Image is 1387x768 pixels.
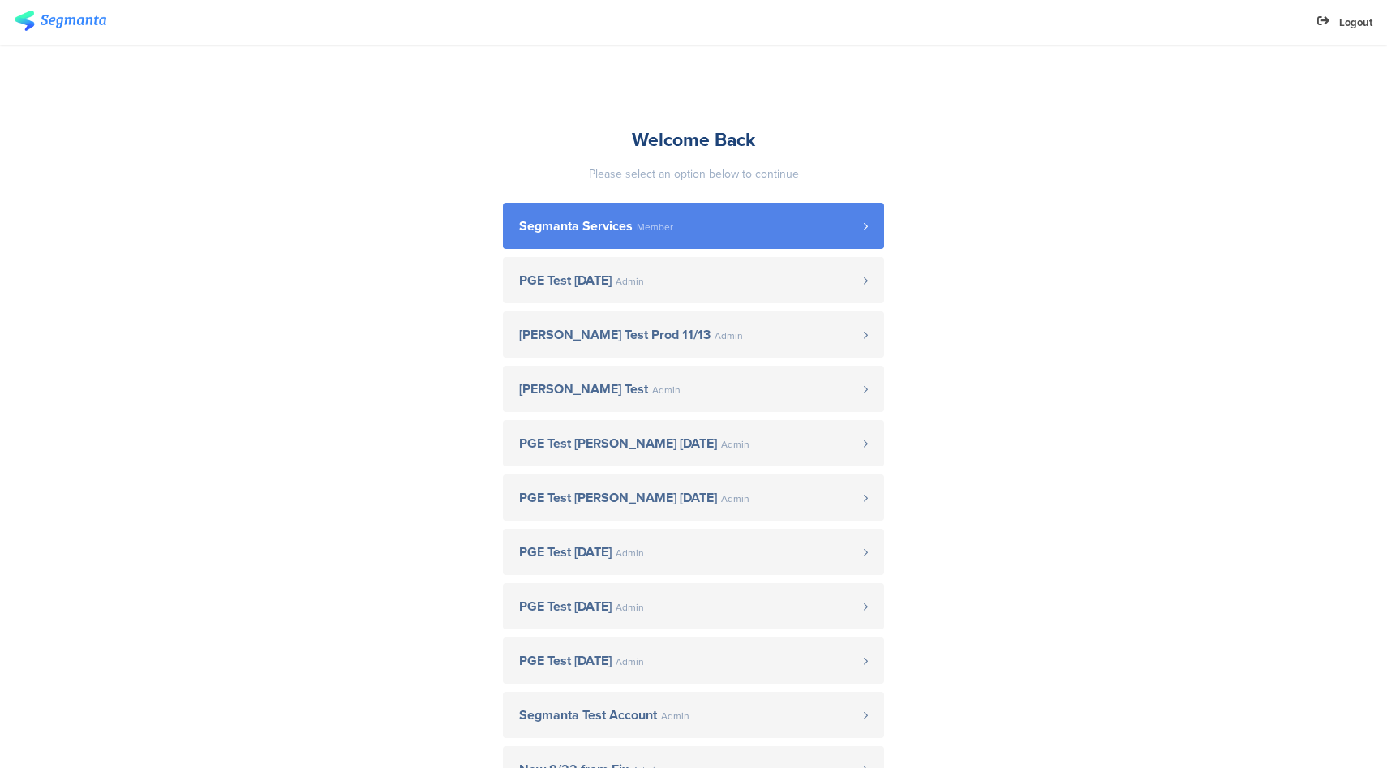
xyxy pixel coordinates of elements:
[519,709,657,722] span: Segmanta Test Account
[637,222,673,232] span: Member
[519,274,612,287] span: PGE Test [DATE]
[652,385,681,395] span: Admin
[503,203,884,249] a: Segmanta Services Member
[721,494,749,504] span: Admin
[519,220,633,233] span: Segmanta Services
[503,474,884,521] a: PGE Test [PERSON_NAME] [DATE] Admin
[616,657,644,667] span: Admin
[503,692,884,738] a: Segmanta Test Account Admin
[519,383,648,396] span: [PERSON_NAME] Test
[616,603,644,612] span: Admin
[661,711,689,721] span: Admin
[519,491,717,504] span: PGE Test [PERSON_NAME] [DATE]
[503,366,884,412] a: [PERSON_NAME] Test Admin
[503,126,884,153] div: Welcome Back
[715,331,743,341] span: Admin
[519,546,612,559] span: PGE Test [DATE]
[503,529,884,575] a: PGE Test [DATE] Admin
[503,165,884,182] div: Please select an option below to continue
[519,328,711,341] span: [PERSON_NAME] Test Prod 11/13
[616,548,644,558] span: Admin
[503,257,884,303] a: PGE Test [DATE] Admin
[616,277,644,286] span: Admin
[1339,15,1372,30] span: Logout
[503,420,884,466] a: PGE Test [PERSON_NAME] [DATE] Admin
[519,654,612,667] span: PGE Test [DATE]
[503,311,884,358] a: [PERSON_NAME] Test Prod 11/13 Admin
[519,437,717,450] span: PGE Test [PERSON_NAME] [DATE]
[15,11,106,31] img: segmanta logo
[519,600,612,613] span: PGE Test [DATE]
[721,440,749,449] span: Admin
[503,637,884,684] a: PGE Test [DATE] Admin
[503,583,884,629] a: PGE Test [DATE] Admin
